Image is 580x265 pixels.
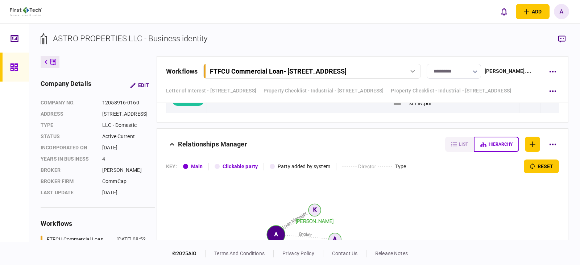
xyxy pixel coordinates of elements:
[102,178,155,185] div: CommCap
[391,87,511,95] a: Property Checklist - Industrial - [STREET_ADDRESS]
[116,236,146,243] div: [DATE] 08:52
[102,166,155,174] div: [PERSON_NAME]
[223,163,258,170] div: Clickable party
[47,236,104,243] div: FTFCU Commercial Loan
[102,110,155,118] div: [STREET_ADDRESS]
[41,110,95,118] div: address
[264,87,384,95] a: Property Checklist - Industrial - [STREET_ADDRESS]
[375,250,408,256] a: release notes
[102,189,155,196] div: [DATE]
[489,142,513,147] span: hierarchy
[282,250,314,256] a: privacy policy
[332,250,357,256] a: contact us
[485,67,531,75] div: [PERSON_NAME] , ...
[102,121,155,129] div: LLC - Domestic
[516,4,550,19] button: open adding identity options
[41,99,95,107] div: company no.
[313,207,316,213] text: K
[191,163,203,170] div: Main
[124,79,155,92] button: Edit
[299,232,312,238] text: Broker
[10,7,42,16] img: client company logo
[554,4,569,19] button: A
[41,121,95,129] div: Type
[296,218,333,224] tspan: [PERSON_NAME]
[459,142,468,147] span: list
[166,66,198,76] div: workflows
[395,163,406,170] div: Type
[102,133,155,140] div: Active Current
[281,211,307,230] text: Loan Manager
[203,64,421,79] button: FTFCU Commercial Loan- [STREET_ADDRESS]
[41,178,95,185] div: broker firm
[166,163,177,170] div: KEY :
[172,250,206,257] div: © 2025 AIO
[210,67,347,75] div: FTFCU Commercial Loan - [STREET_ADDRESS]
[524,160,559,173] button: reset
[166,87,256,95] a: Letter of Interest - [STREET_ADDRESS]
[445,137,474,152] button: list
[41,79,91,92] div: company details
[41,236,146,243] a: FTFCU Commercial Loan[DATE] 08:52
[278,163,330,170] div: Party added by system
[53,33,207,45] div: ASTRO PROPERTIES LLC - Business identity
[41,219,155,228] div: workflows
[274,231,278,237] text: A
[214,250,265,256] a: terms and conditions
[41,189,95,196] div: last update
[474,137,519,152] button: hierarchy
[496,4,511,19] button: open notifications list
[102,155,155,163] div: 4
[41,155,95,163] div: years in business
[102,99,155,107] div: 12058916-0160
[178,137,247,152] div: Relationships Manager
[41,144,95,152] div: incorporated on
[41,166,95,174] div: Broker
[333,236,336,242] text: A
[41,133,95,140] div: status
[102,144,155,152] div: [DATE]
